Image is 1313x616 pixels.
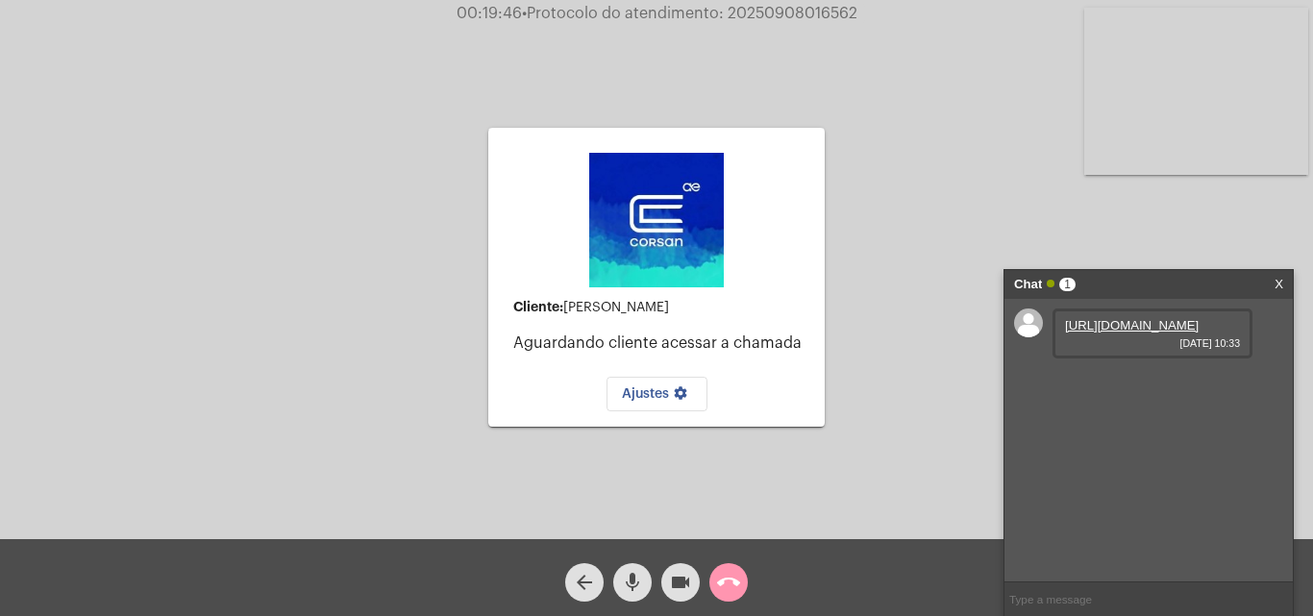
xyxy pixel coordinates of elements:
span: Online [1047,280,1054,287]
span: Protocolo do atendimento: 20250908016562 [522,6,857,21]
input: Type a message [1004,582,1293,616]
span: • [522,6,527,21]
mat-icon: arrow_back [573,571,596,594]
mat-icon: call_end [717,571,740,594]
a: [URL][DOMAIN_NAME] [1065,318,1199,333]
span: Ajustes [622,387,692,401]
span: 00:19:46 [457,6,522,21]
span: [DATE] 10:33 [1065,337,1240,349]
img: d4669ae0-8c07-2337-4f67-34b0df7f5ae4.jpeg [589,153,724,287]
p: Aguardando cliente acessar a chamada [513,334,809,352]
a: X [1275,270,1283,299]
strong: Chat [1014,270,1042,299]
span: 1 [1059,278,1076,291]
mat-icon: videocam [669,571,692,594]
strong: Cliente: [513,300,563,313]
button: Ajustes [607,377,707,411]
mat-icon: mic [621,571,644,594]
div: [PERSON_NAME] [513,300,809,315]
mat-icon: settings [669,385,692,408]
